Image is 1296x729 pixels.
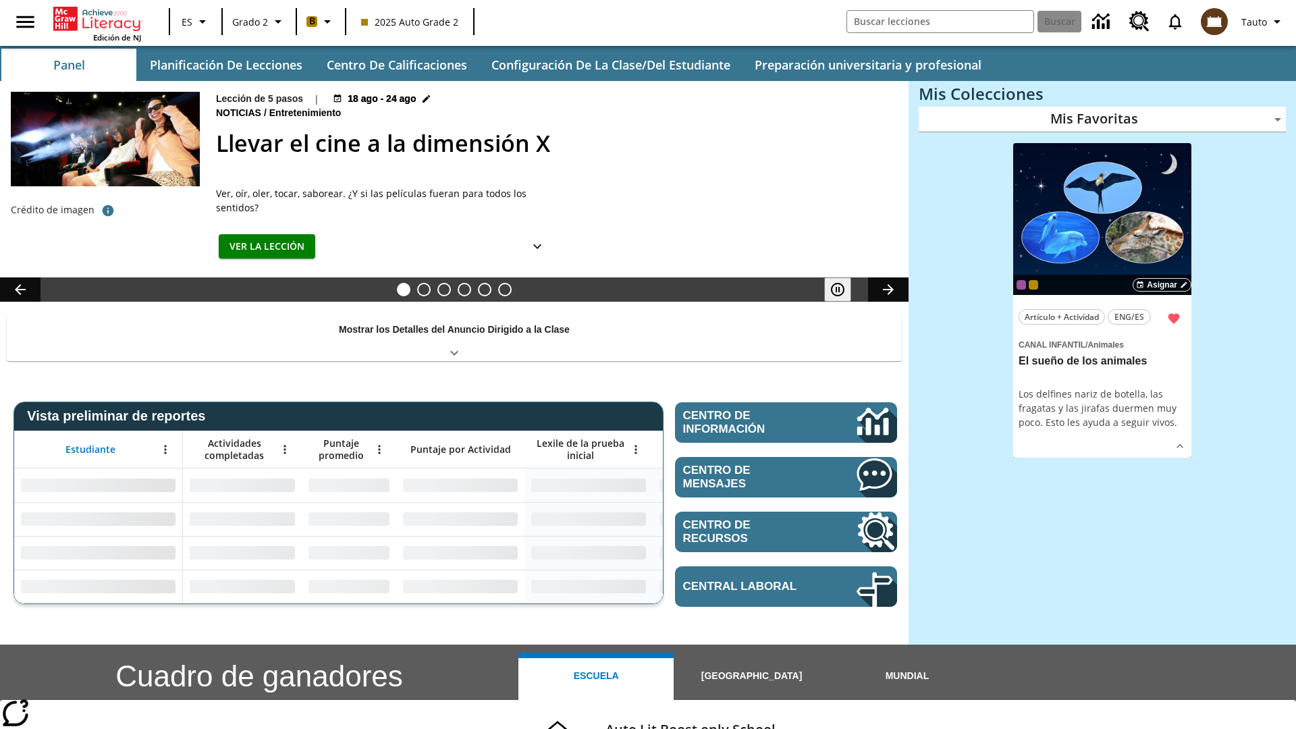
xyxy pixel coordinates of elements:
[330,92,433,106] button: 18 ago - 24 ago Elegir fechas
[847,11,1033,32] input: Buscar campo
[675,457,897,497] a: Centro de mensajes
[1019,354,1186,369] h3: El sueño de los animales
[361,15,458,29] span: 2025 Auto Grade 2
[309,13,315,30] span: B
[1170,436,1190,456] button: Ver más
[675,512,897,552] a: Centro de recursos, Se abrirá en una pestaña nueva.
[1133,278,1191,292] button: Asignar Elegir fechas
[182,15,192,29] span: ES
[275,439,295,460] button: Abrir menú
[139,49,313,81] button: Planificación de lecciones
[524,234,551,259] button: Ver más
[498,283,512,296] button: Diapositiva 6 Una idea, mucho trabajo
[1201,8,1228,35] img: avatar image
[65,443,115,456] span: Estudiante
[1087,340,1123,350] span: Animales
[417,283,431,296] button: Diapositiva 2 ¿Lo quieres con papas fritas?
[1158,4,1193,39] a: Notificaciones
[1017,280,1026,290] div: OL 2025 Auto Grade 3
[410,443,511,456] span: Puntaje por Actividad
[232,15,268,29] span: Grado 2
[653,536,781,570] div: Sin datos,
[183,468,302,502] div: Sin datos,
[1025,310,1099,324] span: Artículo + Actividad
[626,439,646,460] button: Abrir menú
[653,468,781,502] div: Sin datos,
[1147,279,1177,291] span: Asignar
[302,468,396,502] div: Sin datos,
[1084,3,1121,40] a: Centro de información
[216,106,264,121] span: Noticias
[1085,340,1087,350] span: /
[183,536,302,570] div: Sin datos,
[683,518,816,545] span: Centro de recursos
[683,464,816,491] span: Centro de mensajes
[216,186,553,215] div: Ver, oír, oler, tocar, saborear. ¿Y si las películas fueran para todos los sentidos?
[919,84,1286,103] h3: Mis Colecciones
[302,502,396,536] div: Sin datos,
[1114,310,1144,324] span: ENG/ES
[1,49,136,81] button: Panel
[11,92,200,186] img: El panel situado frente a los asientos rocía con agua nebulizada al feliz público en un cine equi...
[675,402,897,443] a: Centro de información
[183,502,302,536] div: Sin datos,
[1108,309,1151,325] button: ENG/ES
[190,437,279,462] span: Actividades completadas
[1241,15,1267,29] span: Tauto
[868,277,909,302] button: Carrusel de lecciones, seguir
[531,437,630,462] span: Lexile de la prueba inicial
[53,4,141,43] div: Portada
[216,92,303,106] p: Lección de 5 pasos
[308,437,373,462] span: Puntaje promedio
[653,502,781,536] div: Sin datos,
[348,92,416,106] span: 18 ago - 24 ago
[5,2,45,42] button: Abrir el menú lateral
[1029,280,1038,290] div: New 2025 class
[264,107,267,118] span: /
[183,570,302,603] div: Sin datos,
[227,9,292,34] button: Grado: Grado 2, Elige un grado
[744,49,992,81] button: Preparación universitaria y profesional
[1162,306,1186,331] button: Remover de Favoritas
[302,536,396,570] div: Sin datos,
[11,203,94,217] p: Crédito de imagen
[27,408,212,424] span: Vista preliminar de reportes
[314,92,319,106] span: |
[478,283,491,296] button: Diapositiva 5 ¿Cuál es la gran idea?
[219,234,315,259] button: Ver la lección
[174,9,217,34] button: Lenguaje: ES, Selecciona un idioma
[301,9,341,34] button: Boost El color de la clase es anaranjado claro. Cambiar el color de la clase.
[437,283,451,296] button: Diapositiva 3 Modas que pasaron de moda
[1193,4,1236,39] button: Escoja un nuevo avatar
[1019,340,1085,350] span: Canal Infantil
[7,315,902,361] div: Mostrar los Detalles del Anuncio Dirigido a la Clase
[316,49,478,81] button: Centro de calificaciones
[830,653,985,700] button: Mundial
[824,277,851,302] button: Pausar
[674,653,829,700] button: [GEOGRAPHIC_DATA]
[155,439,175,460] button: Abrir menú
[919,107,1286,132] div: Mis Favoritas
[302,570,396,603] div: Sin datos,
[93,32,141,43] span: Edición de NJ
[1019,337,1186,352] span: Tema: Canal Infantil/Animales
[94,198,122,223] button: Crédito de foto: The Asahi Shimbun vía Getty Images
[824,277,865,302] div: Pausar
[1013,143,1191,458] div: lesson details
[269,106,344,121] span: Entretenimiento
[369,439,389,460] button: Abrir menú
[1236,9,1291,34] button: Perfil/Configuración
[481,49,741,81] button: Configuración de la clase/del estudiante
[1121,3,1158,40] a: Centro de recursos, Se abrirá en una pestaña nueva.
[339,323,570,337] p: Mostrar los Detalles del Anuncio Dirigido a la Clase
[397,283,410,296] button: Diapositiva 1 Llevar el cine a la dimensión X
[1019,309,1105,325] button: Artículo + Actividad
[683,580,816,593] span: Central laboral
[1019,387,1186,429] div: Los delfines nariz de botella, las fragatas y las jirafas duermen muy poco. Esto les ayuda a segu...
[53,5,141,32] a: Portada
[458,283,471,296] button: Diapositiva 4 ¿Los autos del futuro?
[216,126,892,161] h2: Llevar el cine a la dimensión X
